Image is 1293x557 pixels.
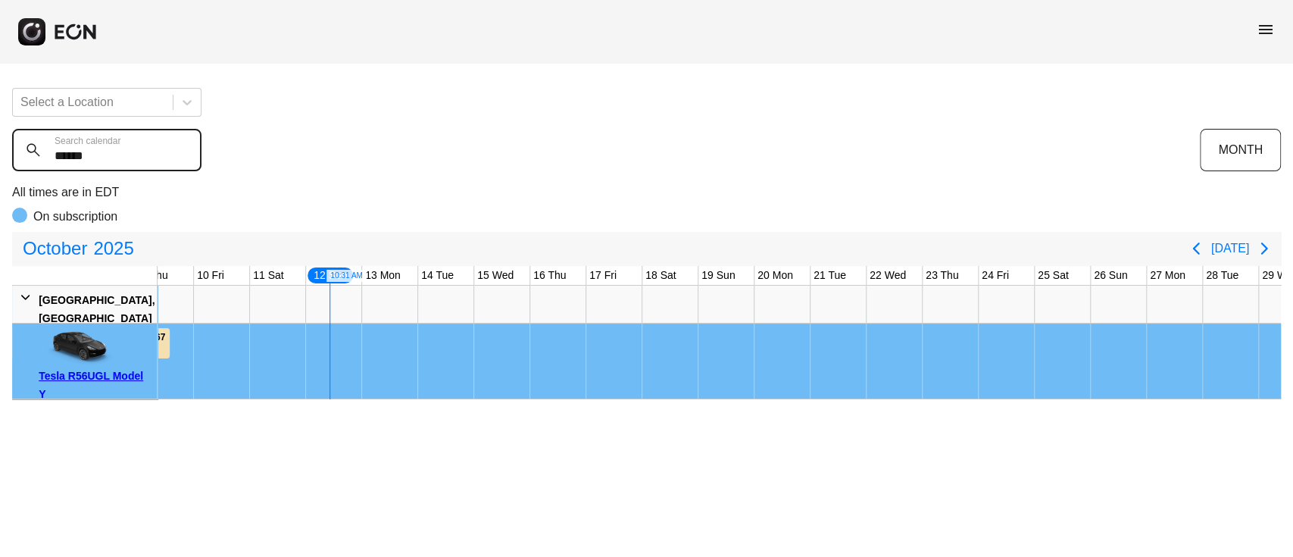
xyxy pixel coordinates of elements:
div: 18 Sat [642,266,679,285]
span: 2025 [90,233,136,264]
button: Next page [1249,233,1279,264]
div: 16 Thu [530,266,569,285]
p: On subscription [33,208,117,226]
div: 20 Mon [754,266,796,285]
span: October [20,233,90,264]
p: All times are in EDT [12,183,1281,202]
button: Previous page [1181,233,1211,264]
div: [GEOGRAPHIC_DATA], [GEOGRAPHIC_DATA] [39,291,155,327]
div: 11 Sat [250,266,286,285]
div: 27 Mon [1147,266,1188,285]
div: 26 Sun [1091,266,1130,285]
div: 22 Wed [867,266,909,285]
span: menu [1257,20,1275,39]
div: 23 Thu [923,266,961,285]
label: Search calendar [55,135,120,147]
div: 21 Tue [810,266,849,285]
div: 14 Tue [418,266,457,285]
div: Tesla R56UGL Model Y [39,367,151,403]
button: October2025 [14,233,143,264]
div: 24 Fri [979,266,1012,285]
img: car [39,329,114,367]
div: 17 Fri [586,266,620,285]
div: 13 Mon [362,266,404,285]
div: 10 Fri [194,266,227,285]
div: 15 Wed [474,266,517,285]
div: 19 Sun [698,266,738,285]
button: MONTH [1200,129,1281,171]
div: 25 Sat [1035,266,1071,285]
button: [DATE] [1211,235,1249,262]
div: 28 Tue [1203,266,1241,285]
div: 12 Sun [306,266,354,285]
